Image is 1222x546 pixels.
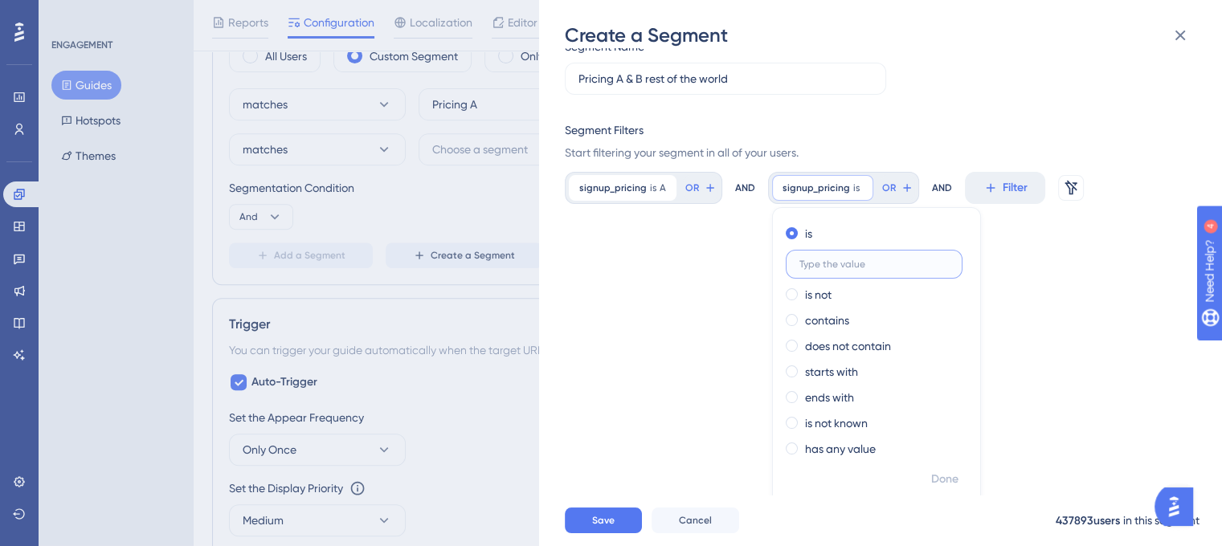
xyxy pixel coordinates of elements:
[922,465,967,494] button: Done
[805,414,868,433] label: is not known
[799,259,949,270] input: Type the value
[685,181,699,194] span: OR
[805,362,858,381] label: starts with
[931,470,958,489] span: Done
[679,514,712,527] span: Cancel
[1155,483,1203,531] iframe: UserGuiding AI Assistant Launcher
[880,175,915,201] button: OR
[1123,511,1200,530] div: in this segment
[565,22,1200,48] div: Create a Segment
[683,175,718,201] button: OR
[882,181,896,194] span: OR
[805,336,891,356] label: does not contain
[932,172,952,204] div: AND
[650,181,656,194] span: is
[565,120,644,140] div: Segment Filters
[652,507,739,533] button: Cancel
[38,4,100,23] span: Need Help?
[805,224,812,243] label: is
[805,439,876,458] label: has any value
[592,514,615,527] span: Save
[1056,511,1120,531] div: 437893 users
[565,143,1187,162] span: Start filtering your segment in all of your users.
[579,181,647,194] span: signup_pricing
[660,181,666,194] span: A
[735,172,755,204] div: AND
[805,311,849,330] label: contains
[565,507,642,533] button: Save
[112,8,116,21] div: 4
[783,181,850,194] span: signup_pricing
[805,388,854,407] label: ends with
[965,172,1045,204] button: Filter
[1003,178,1028,198] span: Filter
[805,285,832,304] label: is not
[578,70,873,88] input: Segment Name
[853,181,860,194] span: is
